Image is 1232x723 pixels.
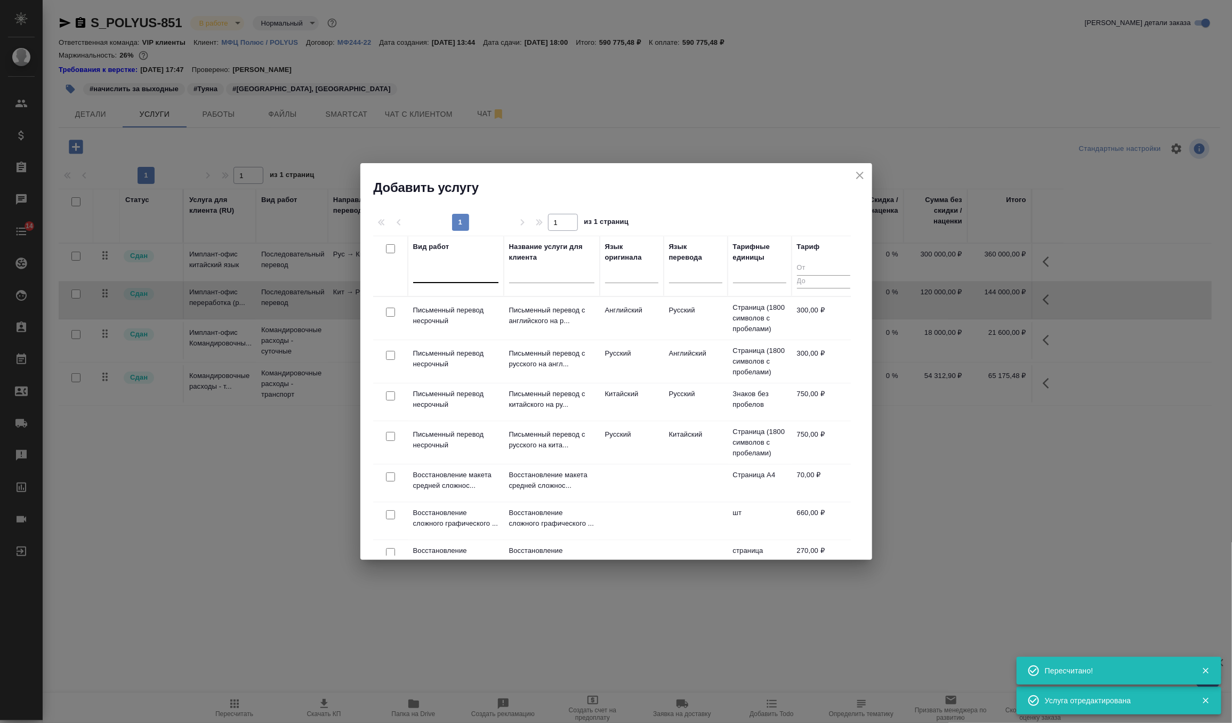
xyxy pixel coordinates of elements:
p: Восстановление сложного макета с част... [413,545,498,567]
button: close [852,167,868,183]
div: Тарифные единицы [733,242,786,263]
td: страница [728,540,792,577]
p: Письменный перевод с русского на англ... [509,348,594,369]
td: Русский [600,424,664,461]
td: Знаков без пробелов [728,383,792,421]
div: Вид работ [413,242,449,252]
p: Восстановление макета средней сложнос... [509,470,594,491]
input: До [797,275,850,288]
td: 750,00 ₽ [792,383,856,421]
div: Тариф [797,242,820,252]
button: Закрыть [1195,666,1217,676]
p: Письменный перевод несрочный [413,389,498,410]
p: Письменный перевод несрочный [413,305,498,326]
td: 660,00 ₽ [792,502,856,540]
td: Русский [600,343,664,380]
td: шт [728,502,792,540]
button: Закрыть [1195,696,1217,705]
td: Китайский [600,383,664,421]
p: Письменный перевод несрочный [413,429,498,451]
td: Страница (1800 символов с пробелами) [728,421,792,464]
p: Письменный перевод с английского на р... [509,305,594,326]
div: Язык перевода [669,242,722,263]
div: Пересчитано! [1045,665,1186,676]
td: 270,00 ₽ [792,540,856,577]
td: Русский [664,300,728,337]
div: Услуга отредактирована [1045,695,1186,706]
input: От [797,262,850,275]
div: Название услуги для клиента [509,242,594,263]
td: 300,00 ₽ [792,343,856,380]
td: Английский [600,300,664,337]
p: Восстановление сложного графического ... [509,508,594,529]
td: Английский [664,343,728,380]
p: Восстановление сложного макета с част... [509,545,594,567]
p: Восстановление макета средней сложнос... [413,470,498,491]
td: 70,00 ₽ [792,464,856,502]
td: 300,00 ₽ [792,300,856,337]
td: Страница (1800 символов с пробелами) [728,340,792,383]
p: Письменный перевод с китайского на ру... [509,389,594,410]
td: Китайский [664,424,728,461]
p: Письменный перевод с русского на кита... [509,429,594,451]
td: Страница А4 [728,464,792,502]
span: из 1 страниц [584,215,629,231]
div: Язык оригинала [605,242,658,263]
h2: Добавить услугу [374,179,872,196]
td: 750,00 ₽ [792,424,856,461]
td: Страница (1800 символов с пробелами) [728,297,792,340]
p: Восстановление сложного графического ... [413,508,498,529]
p: Письменный перевод несрочный [413,348,498,369]
td: Русский [664,383,728,421]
